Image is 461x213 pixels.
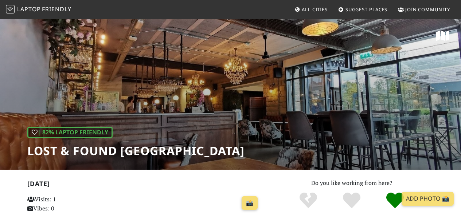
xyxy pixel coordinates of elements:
a: 📸 [242,196,258,210]
div: | 82% Laptop Friendly [27,127,113,138]
span: Laptop [17,5,41,13]
a: LaptopFriendly LaptopFriendly [6,3,71,16]
h2: [DATE] [27,180,261,190]
div: Yes [330,192,374,210]
div: Definitely! [373,192,417,210]
span: Suggest Places [345,6,388,13]
h1: Lost & Found [GEOGRAPHIC_DATA] [27,144,245,158]
span: All Cities [302,6,328,13]
span: Friendly [42,5,71,13]
div: No [287,192,330,210]
span: Join Community [405,6,450,13]
a: All Cities [292,3,331,16]
a: Add Photo 📸 [402,192,454,206]
a: Join Community [395,3,453,16]
img: LaptopFriendly [6,5,15,13]
a: Suggest Places [335,3,391,16]
p: Do you like working from here? [270,178,434,188]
